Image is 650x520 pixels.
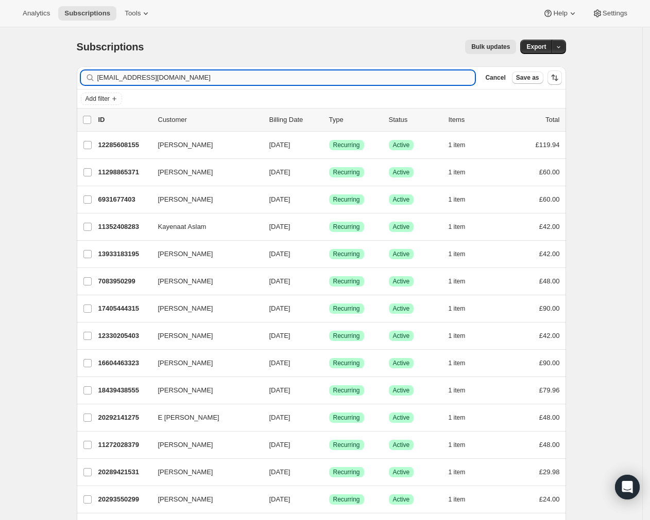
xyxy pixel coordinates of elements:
[16,6,56,21] button: Analytics
[125,9,141,17] span: Tools
[269,468,290,476] span: [DATE]
[526,43,546,51] span: Export
[329,115,381,125] div: Type
[539,277,560,285] span: £48.00
[98,331,150,341] p: 12330205403
[269,359,290,367] span: [DATE]
[539,495,560,503] span: £24.00
[553,9,567,17] span: Help
[98,220,560,234] div: 11352408283Kayenaat Aslam[DATE]SuccessRecurringSuccessActive1 item£42.00
[158,276,213,286] span: [PERSON_NAME]
[64,9,110,17] span: Subscriptions
[98,194,150,205] p: 6931677403
[393,414,410,422] span: Active
[539,359,560,367] span: £90.00
[158,331,213,341] span: [PERSON_NAME]
[98,356,560,370] div: 16604463323[PERSON_NAME][DATE]SuccessRecurringSuccessActive1 item£90.00
[449,192,477,207] button: 1 item
[152,382,255,399] button: [PERSON_NAME]
[152,464,255,480] button: [PERSON_NAME]
[269,223,290,230] span: [DATE]
[545,115,559,125] p: Total
[158,303,213,314] span: [PERSON_NAME]
[449,195,466,204] span: 1 item
[98,413,150,423] p: 20292141275
[393,304,410,313] span: Active
[152,437,255,453] button: [PERSON_NAME]
[333,495,360,504] span: Recurring
[615,475,640,499] div: Open Intercom Messenger
[269,250,290,258] span: [DATE]
[449,495,466,504] span: 1 item
[333,141,360,149] span: Recurring
[77,41,144,52] span: Subscriptions
[58,6,116,21] button: Subscriptions
[152,355,255,371] button: [PERSON_NAME]
[158,194,213,205] span: [PERSON_NAME]
[393,168,410,176] span: Active
[98,115,560,125] div: IDCustomerBilling DateTypeStatusItemsTotal
[85,95,110,103] span: Add filter
[449,386,466,395] span: 1 item
[449,465,477,479] button: 1 item
[98,274,560,289] div: 7083950299[PERSON_NAME][DATE]SuccessRecurringSuccessActive1 item£48.00
[23,9,50,17] span: Analytics
[269,115,321,125] p: Billing Date
[158,140,213,150] span: [PERSON_NAME]
[98,329,560,343] div: 12330205403[PERSON_NAME][DATE]SuccessRecurringSuccessActive1 item£42.00
[269,414,290,421] span: [DATE]
[539,386,560,394] span: £79.96
[333,304,360,313] span: Recurring
[152,246,255,262] button: [PERSON_NAME]
[269,277,290,285] span: [DATE]
[586,6,634,21] button: Settings
[449,410,477,425] button: 1 item
[269,141,290,149] span: [DATE]
[449,247,477,261] button: 1 item
[333,168,360,176] span: Recurring
[449,168,466,176] span: 1 item
[81,93,122,105] button: Add filter
[449,250,466,258] span: 1 item
[539,332,560,339] span: £42.00
[393,332,410,340] span: Active
[537,6,584,21] button: Help
[449,329,477,343] button: 1 item
[539,250,560,258] span: £42.00
[152,137,255,153] button: [PERSON_NAME]
[269,441,290,449] span: [DATE]
[118,6,157,21] button: Tools
[269,195,290,203] span: [DATE]
[449,141,466,149] span: 1 item
[539,414,560,421] span: £48.00
[152,491,255,508] button: [PERSON_NAME]
[393,223,410,231] span: Active
[333,223,360,231] span: Recurring
[98,115,150,125] p: ID
[333,332,360,340] span: Recurring
[449,220,477,234] button: 1 item
[98,222,150,232] p: 11352408283
[393,359,410,367] span: Active
[152,409,255,426] button: E [PERSON_NAME]
[158,167,213,177] span: [PERSON_NAME]
[98,383,560,398] div: 18439438555[PERSON_NAME][DATE]SuccessRecurringSuccessActive1 item£79.96
[98,247,560,261] div: 13933183195[PERSON_NAME][DATE]SuccessRecurringSuccessActive1 item£42.00
[158,467,213,477] span: [PERSON_NAME]
[158,494,213,505] span: [PERSON_NAME]
[98,138,560,152] div: 12285608155[PERSON_NAME][DATE]SuccessRecurringSuccessActive1 item£119.94
[158,222,207,232] span: Kayenaat Aslam
[539,304,560,312] span: £90.00
[393,495,410,504] span: Active
[449,492,477,507] button: 1 item
[269,386,290,394] span: [DATE]
[98,385,150,396] p: 18439438555
[520,40,552,54] button: Export
[449,301,477,316] button: 1 item
[548,70,562,85] button: Sort the results
[393,386,410,395] span: Active
[449,304,466,313] span: 1 item
[98,440,150,450] p: 11272028379
[98,301,560,316] div: 17405444315[PERSON_NAME][DATE]SuccessRecurringSuccessActive1 item£90.00
[98,358,150,368] p: 16604463323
